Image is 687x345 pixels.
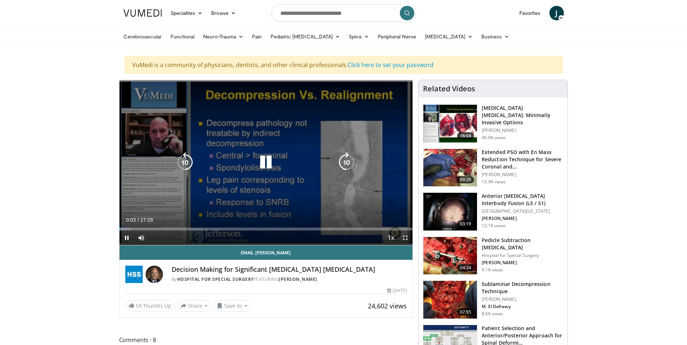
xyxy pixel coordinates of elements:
a: Spine [344,29,373,44]
p: M. El Dafrawy [482,304,563,309]
h3: Extended PSO with En Mass Reduction Technique for Severe Coronal and… [482,149,563,170]
a: Email [PERSON_NAME] [120,245,413,260]
div: Progress Bar [120,228,413,230]
span: 0:03 [126,217,136,223]
span: Comments 8 [119,335,413,345]
img: Avatar [146,266,163,283]
a: Browse [207,6,240,20]
button: Save to [214,300,251,312]
a: J [549,6,564,20]
img: 306566_0000_1.png.150x105_q85_crop-smart_upscale.jpg [423,149,477,187]
input: Search topics, interventions [271,4,416,22]
h3: [MEDICAL_DATA] [MEDICAL_DATA]: Minimally Invasive Options [482,104,563,126]
a: Cerebrovascular [119,29,166,44]
img: Hospital for Special Surgery [125,266,143,283]
video-js: Video Player [120,80,413,245]
a: [PERSON_NAME] [279,276,317,282]
button: Fullscreen [398,230,412,245]
img: VuMedi Logo [123,9,162,17]
a: Functional [166,29,199,44]
span: 24,602 views [368,302,407,310]
a: Click here to set your password [348,61,433,69]
a: 04:34 Pedicle Subtraction [MEDICAL_DATA] Hospital for Special Surgery [PERSON_NAME] 9.1K views [423,237,563,275]
p: [PERSON_NAME] [482,260,563,266]
p: Hospital for Special Surgery [482,253,563,258]
p: 8.6K views [482,311,503,317]
p: [PERSON_NAME] [482,296,563,302]
img: 48c381b3-7170-4772-a576-6cd070e0afb8.150x105_q85_crop-smart_upscale.jpg [423,281,477,319]
div: [DATE] [387,287,407,294]
button: Mute [134,230,148,245]
button: Playback Rate [384,230,398,245]
a: Pediatric [MEDICAL_DATA] [266,29,344,44]
a: Favorites [515,6,545,20]
span: 03:19 [457,220,474,228]
div: VuMedi is a community of physicians, dentists, and other clinical professionals. [125,56,563,74]
h3: Anterior [MEDICAL_DATA] Interbody Fusion (L5 / S1) [482,192,563,207]
span: 59 [136,302,142,309]
a: Specialties [166,6,207,20]
h3: Sublaminar Decompression Technique [482,280,563,295]
button: Pause [120,230,134,245]
div: By FEATURING [172,276,407,283]
a: Peripheral Nerve [373,29,420,44]
span: / [138,217,139,223]
p: 9.1K views [482,267,503,273]
a: Neuro-Trauma [199,29,248,44]
a: Business [477,29,514,44]
button: Share [177,300,211,312]
a: 59 Thumbs Up [125,300,175,311]
span: 04:34 [457,264,474,271]
a: 16:04 [MEDICAL_DATA] [MEDICAL_DATA]: Minimally Invasive Options [PERSON_NAME] 49.0K views [423,104,563,143]
p: 13.9K views [482,179,506,185]
h4: Decision Making for Significant [MEDICAL_DATA] [MEDICAL_DATA] [172,266,407,274]
a: Pain [248,29,266,44]
img: 38785_0000_3.png.150x105_q85_crop-smart_upscale.jpg [423,193,477,230]
h3: Pedicle Subtraction [MEDICAL_DATA] [482,237,563,251]
a: 09:20 Extended PSO with En Mass Reduction Technique for Severe Coronal and… [PERSON_NAME] 13.9K v... [423,149,563,187]
span: 09:20 [457,176,474,183]
p: 49.0K views [482,135,506,141]
span: 17:28 [140,217,153,223]
p: [PERSON_NAME] [482,172,563,178]
p: [PERSON_NAME] [482,128,563,133]
h4: Related Videos [423,84,475,93]
a: [MEDICAL_DATA] [420,29,477,44]
span: 16:04 [457,132,474,140]
img: 9f1438f7-b5aa-4a55-ab7b-c34f90e48e66.150x105_q85_crop-smart_upscale.jpg [423,105,477,142]
a: Hospital for Special Surgery [177,276,254,282]
p: 12.1K views [482,223,506,229]
a: 07:55 Sublaminar Decompression Technique [PERSON_NAME] M. El Dafrawy 8.6K views [423,280,563,319]
a: 03:19 Anterior [MEDICAL_DATA] Interbody Fusion (L5 / S1) [GEOGRAPHIC_DATA][US_STATE] [PERSON_NAME... [423,192,563,231]
span: 07:55 [457,308,474,316]
p: [GEOGRAPHIC_DATA][US_STATE] [482,208,563,214]
p: [PERSON_NAME] [482,216,563,221]
img: Screen_shot_2010-09-10_at_2.19.38_PM_0_2.png.150x105_q85_crop-smart_upscale.jpg [423,237,477,275]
